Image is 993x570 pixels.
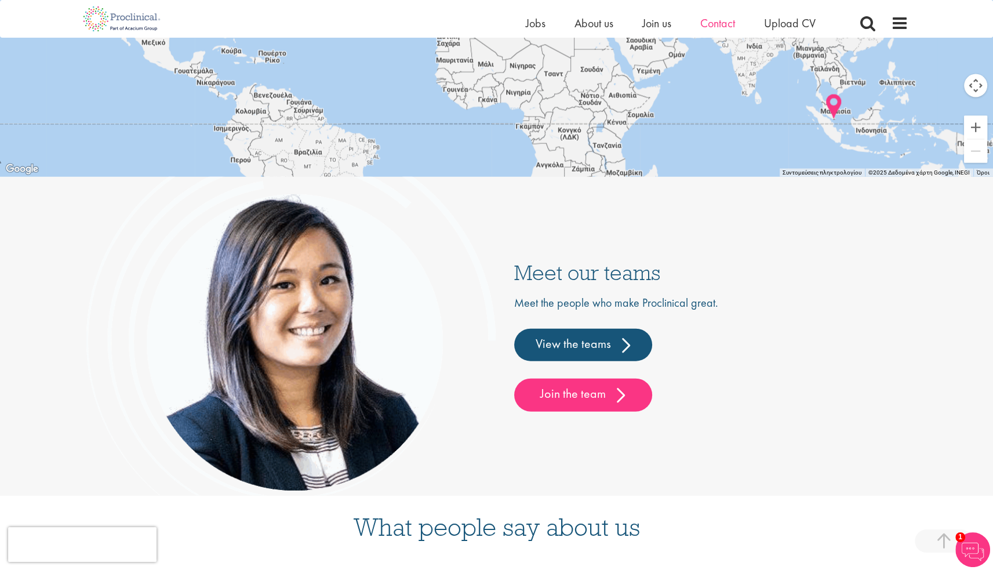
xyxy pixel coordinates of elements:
[964,116,987,139] button: Μεγέθυνση
[977,169,990,176] a: Όροι (ανοίγει σε νέα καρτέλα)
[3,162,41,177] img: Google
[514,329,652,361] a: View the teams
[700,16,735,31] a: Contact
[964,74,987,97] button: Στοιχεία ελέγχου κάμερας χάρτη
[514,262,908,283] h3: Meet our teams
[574,16,613,31] a: About us
[514,295,908,411] div: Meet the people who make Proclinical great.
[868,169,970,176] span: ©2025 Δεδομένα χάρτη Google, INEGI
[964,140,987,163] button: Σμίκρυνση
[514,379,652,411] a: Join the team
[526,16,545,31] a: Jobs
[642,16,671,31] a: Join us
[955,532,965,542] span: 1
[783,169,861,177] button: Συντομεύσεις πληκτρολογίου
[85,136,497,521] img: people
[764,16,816,31] a: Upload CV
[8,527,157,562] iframe: reCAPTCHA
[3,162,41,177] a: Ανοίξτε αυτή την περιοχή στους Χάρτες Google (ανοίγει νέο παράθυρο)
[955,532,990,567] img: Chatbot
